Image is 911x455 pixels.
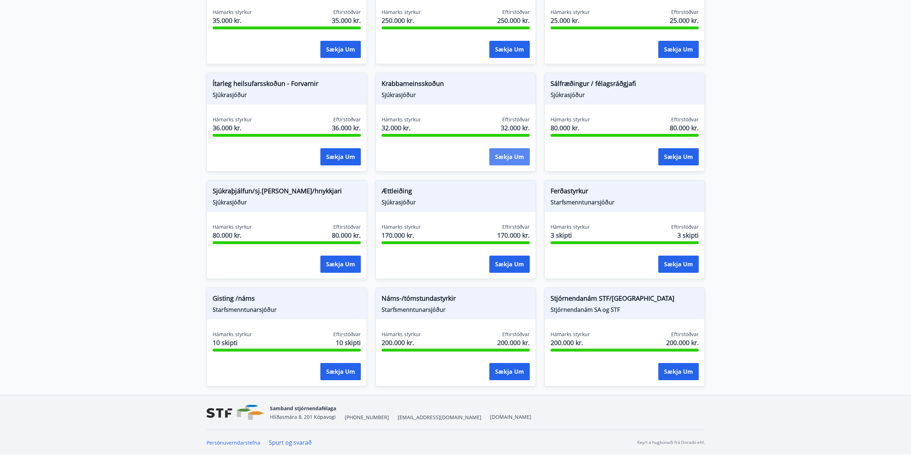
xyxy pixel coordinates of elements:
span: Hámarks styrkur [382,116,421,123]
span: 250.000 kr. [382,16,421,25]
span: 35.000 kr. [213,16,252,25]
span: 170.000 kr. [497,231,530,240]
span: Hámarks styrkur [551,223,590,231]
span: Starfsmenntunarsjóður [551,198,699,206]
span: [PHONE_NUMBER] [345,414,389,421]
span: Sjúkrasjóður [213,91,361,99]
span: 80.000 kr. [332,231,361,240]
span: Starfsmenntunarsjóður [382,306,530,314]
span: Krabbameinsskoðun [382,79,530,91]
span: 250.000 kr. [497,16,530,25]
span: 3 skipti [677,231,699,240]
span: Gisting /náms [213,294,361,306]
span: Sálfræðingur / félagsráðgjafi [551,79,699,91]
span: Hámarks styrkur [213,331,252,338]
span: Ferðastyrkur [551,186,699,198]
span: Eftirstöðvar [502,9,530,16]
span: 3 skipti [551,231,590,240]
button: Sækja um [658,256,699,273]
span: Stjórnendanám SA og STF [551,306,699,314]
span: Samband stjórnendafélaga [270,405,336,412]
span: 200.000 kr. [551,338,590,347]
span: Eftirstöðvar [671,9,699,16]
span: Sjúkrasjóður [551,91,699,99]
span: 35.000 kr. [332,16,361,25]
span: Náms-/tómstundastyrkir [382,294,530,306]
span: Hámarks styrkur [551,9,590,16]
span: Sjúkraþjálfun/sj.[PERSON_NAME]/hnykkjari [213,186,361,198]
span: 80.000 kr. [213,231,252,240]
span: Ættleiðing [382,186,530,198]
span: Eftirstöðvar [333,116,361,123]
span: Eftirstöðvar [502,331,530,338]
a: Spurt og svarað [269,439,312,446]
button: Sækja um [658,41,699,58]
span: Hámarks styrkur [551,116,590,123]
button: Sækja um [489,148,530,165]
span: Eftirstöðvar [502,116,530,123]
span: Starfsmenntunarsjóður [213,306,361,314]
span: Eftirstöðvar [333,9,361,16]
span: 25.000 kr. [670,16,699,25]
span: 32.000 kr. [501,123,530,132]
span: 10 skipti [336,338,361,347]
button: Sækja um [320,41,361,58]
button: Sækja um [658,363,699,380]
span: 36.000 kr. [332,123,361,132]
button: Sækja um [489,256,530,273]
span: Eftirstöðvar [671,116,699,123]
span: Eftirstöðvar [502,223,530,231]
span: 200.000 kr. [497,338,530,347]
span: 10 skipti [213,338,252,347]
button: Sækja um [489,363,530,380]
span: Sjúkrasjóður [382,198,530,206]
button: Sækja um [320,256,361,273]
a: [DOMAIN_NAME] [490,413,531,420]
span: Eftirstöðvar [333,223,361,231]
span: Hámarks styrkur [382,223,421,231]
span: Eftirstöðvar [671,331,699,338]
button: Sækja um [320,148,361,165]
button: Sækja um [489,41,530,58]
span: Sjúkrasjóður [382,91,530,99]
span: 25.000 kr. [551,16,590,25]
img: vjCaq2fThgY3EUYqSgpjEiBg6WP39ov69hlhuPVN.png [207,405,264,420]
button: Sækja um [320,363,361,380]
span: Sjúkrasjóður [213,198,361,206]
span: Hámarks styrkur [213,9,252,16]
span: 200.000 kr. [666,338,699,347]
span: Hámarks styrkur [382,331,421,338]
span: Eftirstöðvar [671,223,699,231]
a: Persónuverndarstefna [207,439,260,446]
span: Ítarleg heilsufarsskoðun - Forvarnir [213,79,361,91]
span: Hámarks styrkur [382,9,421,16]
span: 80.000 kr. [551,123,590,132]
span: 32.000 kr. [382,123,421,132]
span: Hámarks styrkur [213,223,252,231]
p: Keyrt á hugbúnaði frá Dorado ehf. [637,439,705,446]
span: Hámarks styrkur [551,331,590,338]
span: 36.000 kr. [213,123,252,132]
span: Hlíðasmára 8, 201 Kópavogi [270,413,336,420]
span: 170.000 kr. [382,231,421,240]
span: 80.000 kr. [670,123,699,132]
span: Stjórnendanám STF/[GEOGRAPHIC_DATA] [551,294,699,306]
span: Eftirstöðvar [333,331,361,338]
button: Sækja um [658,148,699,165]
span: Hámarks styrkur [213,116,252,123]
span: [EMAIL_ADDRESS][DOMAIN_NAME] [398,414,481,421]
span: 200.000 kr. [382,338,421,347]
